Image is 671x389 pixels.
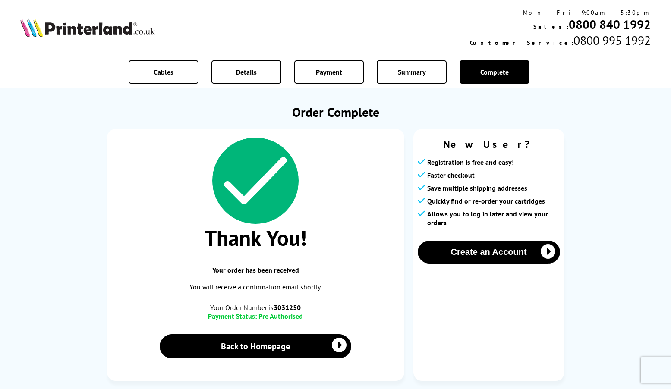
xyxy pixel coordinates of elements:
span: Allows you to log in later and view your orders [427,210,560,227]
div: Mon - Fri 9:00am - 5:30pm [470,9,651,16]
h1: Order Complete [107,104,564,120]
img: Printerland Logo [20,18,155,37]
span: Summary [398,68,426,76]
span: Complete [480,68,509,76]
a: Back to Homepage [160,334,352,358]
span: Faster checkout [427,171,475,179]
span: Details [236,68,257,76]
span: 0800 995 1992 [573,32,651,48]
button: Create an Account [418,241,560,264]
span: Payment Status: [208,312,257,320]
span: Quickly find or re-order your cartridges [427,197,545,205]
span: Customer Service: [470,39,573,47]
span: Registration is free and easy! [427,158,514,166]
span: Cables [154,68,173,76]
span: Payment [316,68,342,76]
span: Pre Authorised [258,312,303,320]
span: Your Order Number is [116,303,396,312]
a: 0800 840 1992 [569,16,651,32]
span: Thank You! [116,224,396,252]
span: Sales: [533,23,569,31]
span: New User? [418,138,560,151]
b: 3031250 [274,303,301,312]
p: You will receive a confirmation email shortly. [116,281,396,293]
span: Your order has been received [116,266,396,274]
span: Save multiple shipping addresses [427,184,527,192]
